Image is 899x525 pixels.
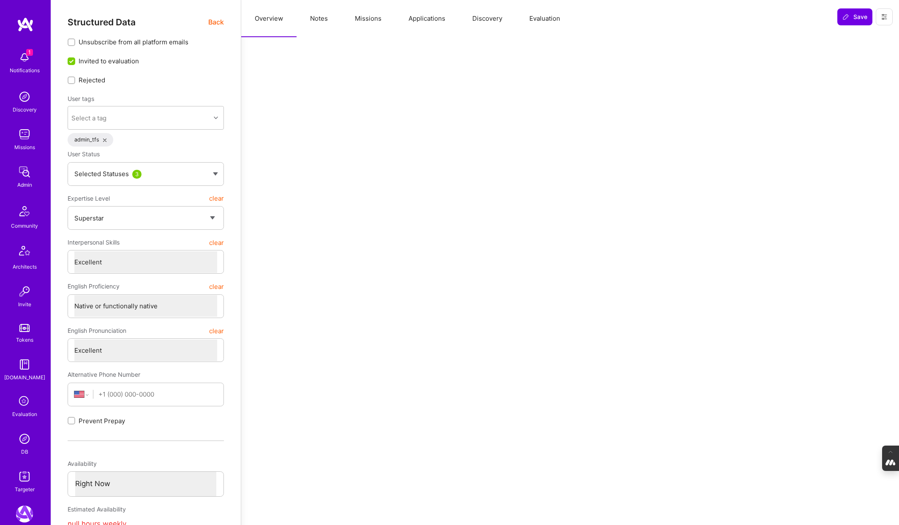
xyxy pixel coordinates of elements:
[68,235,120,250] span: Interpersonal Skills
[16,394,33,410] i: icon SelectionTeam
[16,506,33,522] img: A.Team: Leading A.Team's Marketing & DemandGen
[209,323,224,338] button: clear
[209,235,224,250] button: clear
[16,335,33,344] div: Tokens
[842,13,867,21] span: Save
[68,150,100,158] span: User Status
[16,283,33,300] img: Invite
[16,468,33,485] img: Skill Targeter
[19,324,30,332] img: tokens
[15,485,35,494] div: Targeter
[16,356,33,373] img: guide book
[16,430,33,447] img: Admin Search
[132,170,142,179] div: 3
[103,139,106,142] i: icon Close
[209,279,224,294] button: clear
[26,49,33,56] span: 1
[68,371,140,378] span: Alternative Phone Number
[18,300,31,309] div: Invite
[68,133,113,147] div: admin_tfs
[68,95,94,103] label: User tags
[98,384,217,405] input: +1 (000) 000-0000
[68,191,110,206] span: Expertise Level
[79,416,125,425] span: Prevent Prepay
[16,49,33,66] img: bell
[79,76,105,84] span: Rejected
[4,373,45,382] div: [DOMAIN_NAME]
[68,323,126,338] span: English Pronunciation
[837,8,872,25] button: Save
[21,447,28,456] div: DB
[10,66,40,75] div: Notifications
[11,221,38,230] div: Community
[16,126,33,143] img: teamwork
[68,279,120,294] span: English Proficiency
[208,17,224,27] span: Back
[74,170,129,178] span: Selected Statuses
[12,410,37,419] div: Evaluation
[16,163,33,180] img: admin teamwork
[214,116,218,120] i: icon Chevron
[14,143,35,152] div: Missions
[68,17,136,27] span: Structured Data
[17,180,32,189] div: Admin
[13,105,37,114] div: Discovery
[79,38,188,46] span: Unsubscribe from all platform emails
[79,57,139,65] span: Invited to evaluation
[68,502,224,517] div: Estimated Availability
[68,456,224,471] div: Availability
[14,242,35,262] img: Architects
[16,88,33,105] img: discovery
[17,17,34,32] img: logo
[209,191,224,206] button: clear
[13,262,37,271] div: Architects
[14,201,35,221] img: Community
[71,114,106,122] div: Select a tag
[213,172,218,176] img: caret
[14,506,35,522] a: A.Team: Leading A.Team's Marketing & DemandGen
